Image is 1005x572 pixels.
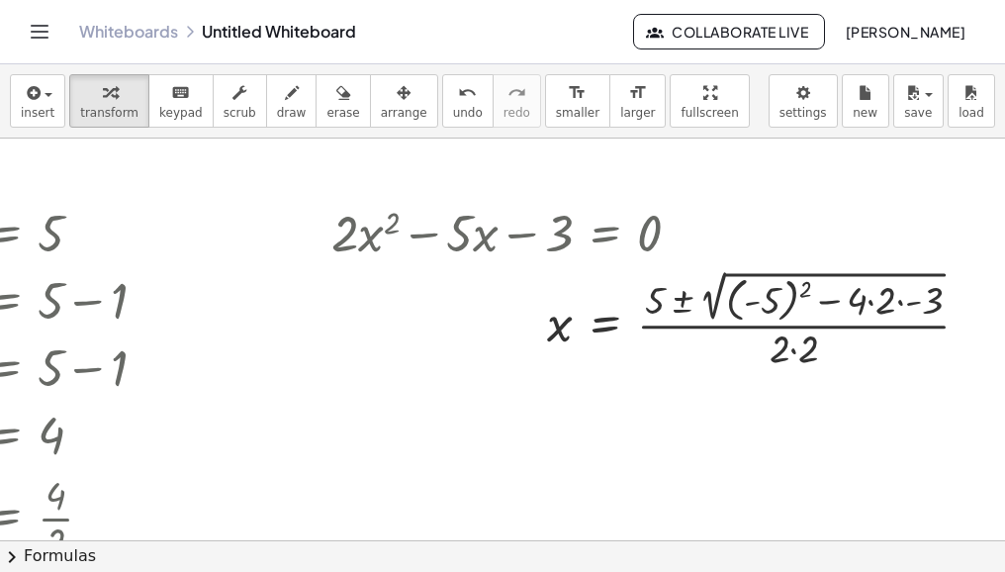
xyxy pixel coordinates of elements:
[21,106,54,120] span: insert
[493,74,541,128] button: redoredo
[458,81,477,105] i: undo
[845,23,965,41] span: [PERSON_NAME]
[277,106,307,120] span: draw
[829,14,981,49] button: [PERSON_NAME]
[370,74,438,128] button: arrange
[681,106,738,120] span: fullscreen
[779,106,827,120] span: settings
[148,74,214,128] button: keyboardkeypad
[620,106,655,120] span: larger
[959,106,984,120] span: load
[213,74,267,128] button: scrub
[453,106,483,120] span: undo
[316,74,370,128] button: erase
[10,74,65,128] button: insert
[326,106,359,120] span: erase
[80,106,138,120] span: transform
[948,74,995,128] button: load
[266,74,318,128] button: draw
[568,81,587,105] i: format_size
[503,106,530,120] span: redo
[904,106,932,120] span: save
[556,106,599,120] span: smaller
[628,81,647,105] i: format_size
[69,74,149,128] button: transform
[853,106,877,120] span: new
[650,23,808,41] span: Collaborate Live
[633,14,825,49] button: Collaborate Live
[159,106,203,120] span: keypad
[224,106,256,120] span: scrub
[171,81,190,105] i: keyboard
[507,81,526,105] i: redo
[381,106,427,120] span: arrange
[609,74,666,128] button: format_sizelarger
[842,74,889,128] button: new
[79,22,178,42] a: Whiteboards
[670,74,749,128] button: fullscreen
[893,74,944,128] button: save
[24,16,55,48] button: Toggle navigation
[769,74,838,128] button: settings
[545,74,610,128] button: format_sizesmaller
[442,74,494,128] button: undoundo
